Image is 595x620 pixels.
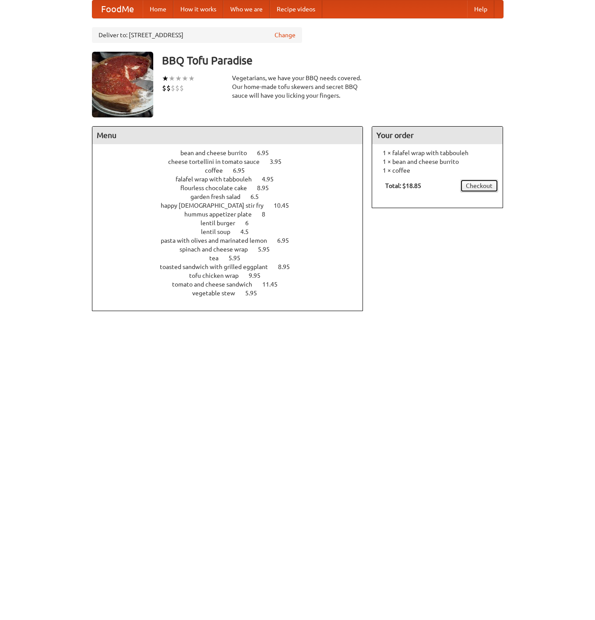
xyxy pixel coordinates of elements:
[257,149,278,156] span: 6.95
[205,167,261,174] a: coffee 6.95
[189,272,277,279] a: tofu chicken wrap 9.95
[190,193,249,200] span: garden fresh salad
[162,74,169,83] li: ★
[176,176,290,183] a: falafel wrap with tabbouleh 4.95
[180,246,286,253] a: spinach and cheese wrap 5.95
[377,157,498,166] li: 1 × bean and cheese burrito
[209,255,227,262] span: tea
[385,182,421,189] b: Total: $18.85
[262,176,282,183] span: 4.95
[278,263,299,270] span: 8.95
[168,158,298,165] a: cheese tortellini in tomato sauce 3.95
[467,0,494,18] a: Help
[92,52,153,117] img: angular.jpg
[201,220,265,227] a: lentil burger 6
[233,167,253,174] span: 6.95
[92,127,363,144] h4: Menu
[184,211,282,218] a: hummus appetizer plate 8
[92,0,143,18] a: FoodMe
[182,74,188,83] li: ★
[460,179,498,192] a: Checkout
[229,255,249,262] span: 5.95
[201,228,239,235] span: lentil soup
[180,83,184,93] li: $
[171,83,175,93] li: $
[190,193,275,200] a: garden fresh salad 6.5
[160,263,306,270] a: toasted sandwich with grilled eggplant 8.95
[162,83,166,93] li: $
[161,237,305,244] a: pasta with olives and marinated lemon 6.95
[176,176,261,183] span: falafel wrap with tabbouleh
[257,184,278,191] span: 8.95
[143,0,173,18] a: Home
[180,246,257,253] span: spinach and cheese wrap
[175,74,182,83] li: ★
[161,237,276,244] span: pasta with olives and marinated lemon
[169,74,175,83] li: ★
[189,272,247,279] span: tofu chicken wrap
[166,83,171,93] li: $
[192,290,273,297] a: vegetable stew 5.95
[172,281,294,288] a: tomato and cheese sandwich 11.45
[258,246,278,253] span: 5.95
[160,263,277,270] span: toasted sandwich with grilled eggplant
[377,149,498,157] li: 1 × falafel wrap with tabbouleh
[180,184,256,191] span: flourless chocolate cake
[240,228,257,235] span: 4.5
[232,74,363,100] div: Vegetarians, we have your BBQ needs covered. Our home-made tofu skewers and secret BBQ sauce will...
[262,281,286,288] span: 11.45
[250,193,268,200] span: 6.5
[172,281,261,288] span: tomato and cheese sandwich
[92,27,302,43] div: Deliver to: [STREET_ADDRESS]
[275,31,296,39] a: Change
[173,0,223,18] a: How it works
[192,290,244,297] span: vegetable stew
[184,211,261,218] span: hummus appetizer plate
[270,158,290,165] span: 3.95
[223,0,270,18] a: Who we are
[245,290,266,297] span: 5.95
[188,74,195,83] li: ★
[161,202,272,209] span: happy [DEMOGRAPHIC_DATA] stir fry
[249,272,269,279] span: 9.95
[245,220,257,227] span: 6
[372,127,503,144] h4: Your order
[270,0,322,18] a: Recipe videos
[262,211,274,218] span: 8
[168,158,268,165] span: cheese tortellini in tomato sauce
[274,202,298,209] span: 10.45
[180,149,285,156] a: bean and cheese burrito 6.95
[277,237,298,244] span: 6.95
[162,52,503,69] h3: BBQ Tofu Paradise
[161,202,305,209] a: happy [DEMOGRAPHIC_DATA] stir fry 10.45
[180,149,256,156] span: bean and cheese burrito
[201,228,265,235] a: lentil soup 4.5
[175,83,180,93] li: $
[377,166,498,175] li: 1 × coffee
[209,255,257,262] a: tea 5.95
[205,167,232,174] span: coffee
[180,184,285,191] a: flourless chocolate cake 8.95
[201,220,244,227] span: lentil burger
